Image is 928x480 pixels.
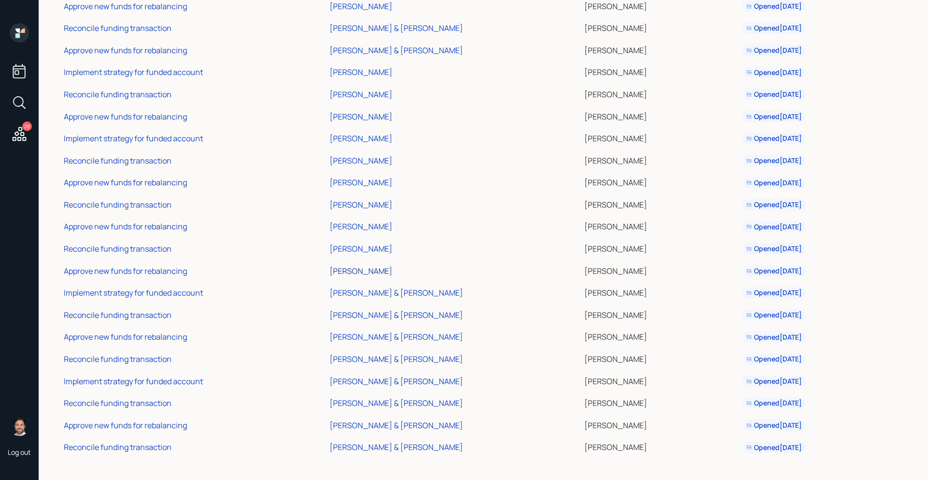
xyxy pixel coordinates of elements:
[330,89,392,100] div: [PERSON_NAME]
[64,23,172,33] div: Reconcile funding transaction
[64,398,172,408] div: Reconcile funding transaction
[10,417,29,436] img: michael-russo-headshot.png
[746,45,802,55] div: Opened [DATE]
[64,266,187,276] div: Approve new funds for rebalancing
[64,133,203,144] div: Implement strategy for funded account
[330,177,392,188] div: [PERSON_NAME]
[330,67,392,77] div: [PERSON_NAME]
[582,346,740,369] td: [PERSON_NAME]
[64,155,172,166] div: Reconcile funding transaction
[330,442,463,452] div: [PERSON_NAME] & [PERSON_NAME]
[64,442,172,452] div: Reconcile funding transaction
[746,1,802,11] div: Opened [DATE]
[582,38,740,60] td: [PERSON_NAME]
[582,369,740,391] td: [PERSON_NAME]
[746,222,802,232] div: Opened [DATE]
[330,420,463,431] div: [PERSON_NAME] & [PERSON_NAME]
[746,332,802,342] div: Opened [DATE]
[64,89,172,100] div: Reconcile funding transaction
[582,192,740,214] td: [PERSON_NAME]
[746,112,802,121] div: Opened [DATE]
[330,310,463,320] div: [PERSON_NAME] & [PERSON_NAME]
[746,266,802,276] div: Opened [DATE]
[582,104,740,126] td: [PERSON_NAME]
[64,376,203,387] div: Implement strategy for funded account
[330,133,392,144] div: [PERSON_NAME]
[582,82,740,104] td: [PERSON_NAME]
[582,214,740,237] td: [PERSON_NAME]
[330,376,463,387] div: [PERSON_NAME] & [PERSON_NAME]
[64,199,172,210] div: Reconcile funding transaction
[330,111,392,122] div: [PERSON_NAME]
[582,236,740,258] td: [PERSON_NAME]
[330,45,463,56] div: [PERSON_NAME] & [PERSON_NAME]
[582,302,740,325] td: [PERSON_NAME]
[582,413,740,435] td: [PERSON_NAME]
[582,435,740,457] td: [PERSON_NAME]
[746,420,802,430] div: Opened [DATE]
[330,287,463,298] div: [PERSON_NAME] & [PERSON_NAME]
[582,325,740,347] td: [PERSON_NAME]
[746,398,802,408] div: Opened [DATE]
[64,221,187,232] div: Approve new funds for rebalancing
[64,1,187,12] div: Approve new funds for rebalancing
[330,23,463,33] div: [PERSON_NAME] & [PERSON_NAME]
[8,448,31,457] div: Log out
[64,287,203,298] div: Implement strategy for funded account
[746,178,802,188] div: Opened [DATE]
[746,443,802,452] div: Opened [DATE]
[746,90,802,99] div: Opened [DATE]
[330,155,392,166] div: [PERSON_NAME]
[64,45,187,56] div: Approve new funds for rebalancing
[582,390,740,413] td: [PERSON_NAME]
[582,280,740,302] td: [PERSON_NAME]
[64,177,187,188] div: Approve new funds for rebalancing
[330,331,463,342] div: [PERSON_NAME] & [PERSON_NAME]
[64,420,187,431] div: Approve new funds for rebalancing
[64,354,172,364] div: Reconcile funding transaction
[582,15,740,38] td: [PERSON_NAME]
[746,354,802,364] div: Opened [DATE]
[582,60,740,82] td: [PERSON_NAME]
[746,23,802,33] div: Opened [DATE]
[330,1,392,12] div: [PERSON_NAME]
[746,200,802,210] div: Opened [DATE]
[330,199,392,210] div: [PERSON_NAME]
[330,266,392,276] div: [PERSON_NAME]
[746,156,802,165] div: Opened [DATE]
[582,170,740,193] td: [PERSON_NAME]
[330,243,392,254] div: [PERSON_NAME]
[746,376,802,386] div: Opened [DATE]
[582,148,740,170] td: [PERSON_NAME]
[330,354,463,364] div: [PERSON_NAME] & [PERSON_NAME]
[64,67,203,77] div: Implement strategy for funded account
[22,121,32,131] div: 28
[64,243,172,254] div: Reconcile funding transaction
[582,258,740,281] td: [PERSON_NAME]
[64,310,172,320] div: Reconcile funding transaction
[746,134,802,143] div: Opened [DATE]
[746,288,802,298] div: Opened [DATE]
[64,331,187,342] div: Approve new funds for rebalancing
[746,244,802,254] div: Opened [DATE]
[330,398,463,408] div: [PERSON_NAME] & [PERSON_NAME]
[582,126,740,148] td: [PERSON_NAME]
[330,221,392,232] div: [PERSON_NAME]
[746,310,802,320] div: Opened [DATE]
[64,111,187,122] div: Approve new funds for rebalancing
[746,68,802,77] div: Opened [DATE]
